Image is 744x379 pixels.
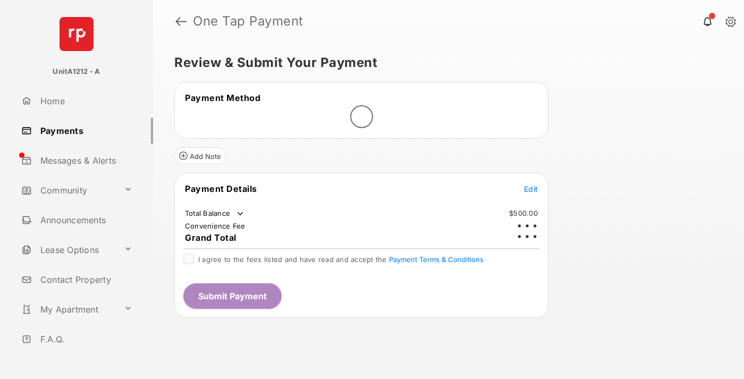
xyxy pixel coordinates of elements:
[193,15,303,28] strong: One Tap Payment
[60,17,94,51] img: svg+xml;base64,PHN2ZyB4bWxucz0iaHR0cDovL3d3dy53My5vcmcvMjAwMC9zdmciIHdpZHRoPSI2NCIgaGVpZ2h0PSI2NC...
[17,297,120,322] a: My Apartment
[17,326,153,352] a: F.A.Q.
[17,148,153,173] a: Messages & Alerts
[17,267,153,292] a: Contact Property
[524,183,538,194] button: Edit
[184,208,246,219] td: Total Balance
[184,221,246,231] td: Convenience Fee
[53,66,100,77] p: UnitA1212 - A
[509,208,538,218] td: $500.00
[183,283,282,309] button: Submit Payment
[17,88,153,114] a: Home
[185,183,257,194] span: Payment Details
[17,118,153,144] a: Payments
[185,232,236,243] span: Grand Total
[389,255,484,264] button: I agree to the fees listed and have read and accept the
[174,56,714,69] h5: Review & Submit Your Payment
[185,92,260,103] span: Payment Method
[17,207,153,233] a: Announcements
[17,237,120,263] a: Lease Options
[174,147,226,164] button: Add Note
[524,184,538,193] span: Edit
[17,178,120,203] a: Community
[198,255,484,264] span: I agree to the fees listed and have read and accept the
